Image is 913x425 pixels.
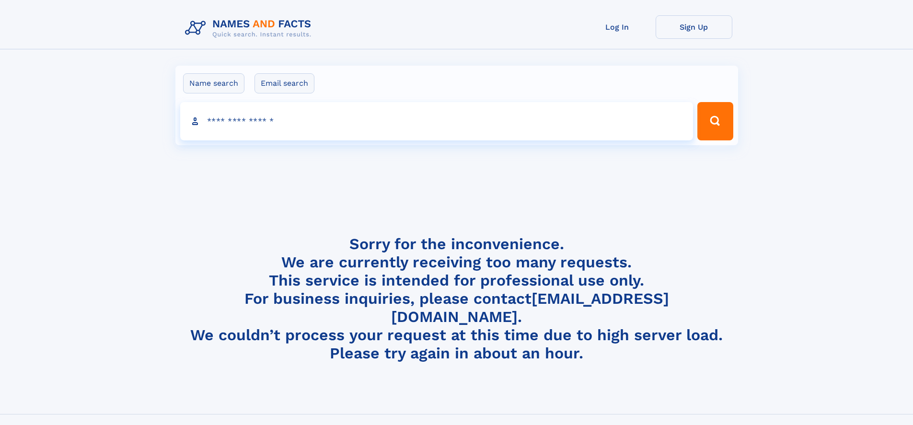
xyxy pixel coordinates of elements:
[180,102,693,140] input: search input
[181,15,319,41] img: Logo Names and Facts
[181,235,732,363] h4: Sorry for the inconvenience. We are currently receiving too many requests. This service is intend...
[697,102,733,140] button: Search Button
[579,15,656,39] a: Log In
[254,73,314,93] label: Email search
[391,289,669,326] a: [EMAIL_ADDRESS][DOMAIN_NAME]
[656,15,732,39] a: Sign Up
[183,73,244,93] label: Name search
